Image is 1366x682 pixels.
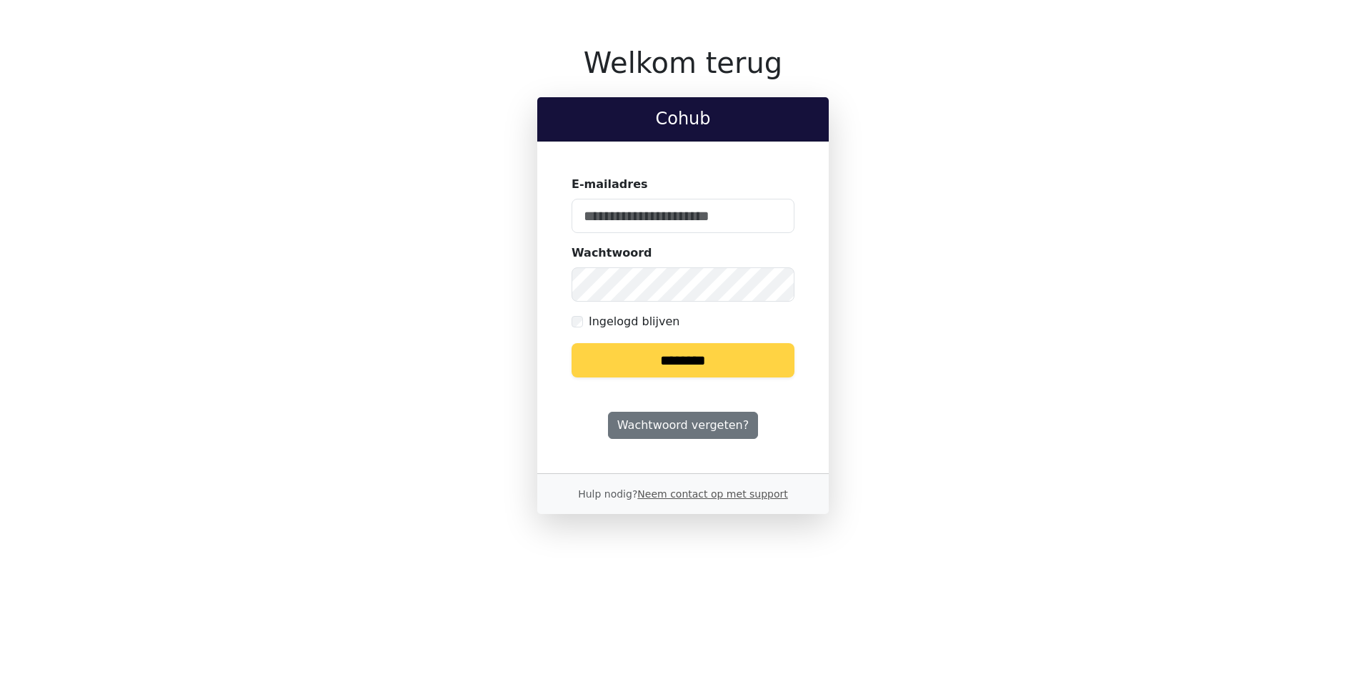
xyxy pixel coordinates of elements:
[572,176,648,193] label: E-mailadres
[589,313,679,330] label: Ingelogd blijven
[608,412,758,439] a: Wachtwoord vergeten?
[537,46,829,80] h1: Welkom terug
[572,244,652,262] label: Wachtwoord
[578,488,788,500] small: Hulp nodig?
[549,109,817,129] h2: Cohub
[637,488,787,500] a: Neem contact op met support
